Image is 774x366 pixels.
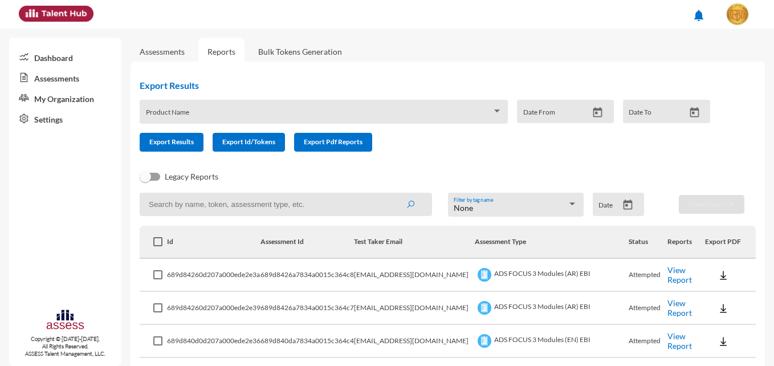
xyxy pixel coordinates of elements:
td: ADS FOCUS 3 Modules (AR) EBI [475,259,629,292]
a: Assessments [9,67,121,88]
td: 689d8426a7834a0015c364c7 [260,292,354,325]
td: Attempted [629,292,667,325]
h2: Export Results [140,80,719,91]
span: Legacy Reports [165,170,218,184]
button: Download PDF [679,195,744,214]
button: Export Results [140,133,203,152]
mat-icon: notifications [692,9,706,22]
span: Export Results [149,137,194,146]
th: Reports [667,226,705,259]
th: Assessment Type [475,226,629,259]
span: Download PDF [689,200,735,208]
a: Reports [198,38,245,66]
td: 689d840d0d207a000ede2e36 [167,325,260,358]
td: [EMAIL_ADDRESS][DOMAIN_NAME] [354,259,475,292]
td: 689d840da7834a0015c364c4 [260,325,354,358]
td: ADS FOCUS 3 Modules (EN) EBI [475,325,629,358]
button: Export Pdf Reports [294,133,372,152]
a: View Report [667,331,692,351]
span: Export Id/Tokens [222,137,275,146]
td: 689d84260d207a000ede2e39 [167,292,260,325]
td: Attempted [629,259,667,292]
button: Open calendar [685,107,704,119]
td: Attempted [629,325,667,358]
p: Copyright © [DATE]-[DATE]. All Rights Reserved. ASSESS Talent Management, LLC. [9,335,121,357]
a: Bulk Tokens Generation [249,38,351,66]
a: Dashboard [9,47,121,67]
button: Export Id/Tokens [213,133,285,152]
a: My Organization [9,88,121,108]
td: 689d84260d207a000ede2e3a [167,259,260,292]
th: Id [167,226,260,259]
th: Export PDF [705,226,756,259]
span: None [454,203,473,213]
td: ADS FOCUS 3 Modules (AR) EBI [475,292,629,325]
img: assesscompany-logo.png [46,308,85,333]
button: Open calendar [588,107,608,119]
td: 689d8426a7834a0015c364c8 [260,259,354,292]
button: Open calendar [618,199,638,211]
th: Test Taker Email [354,226,475,259]
td: [EMAIL_ADDRESS][DOMAIN_NAME] [354,292,475,325]
th: Status [629,226,667,259]
td: [EMAIL_ADDRESS][DOMAIN_NAME] [354,325,475,358]
a: View Report [667,298,692,318]
a: Assessments [140,47,185,56]
th: Assessment Id [260,226,354,259]
input: Search by name, token, assessment type, etc. [140,193,432,216]
a: Settings [9,108,121,129]
span: Export Pdf Reports [304,137,362,146]
a: View Report [667,265,692,284]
